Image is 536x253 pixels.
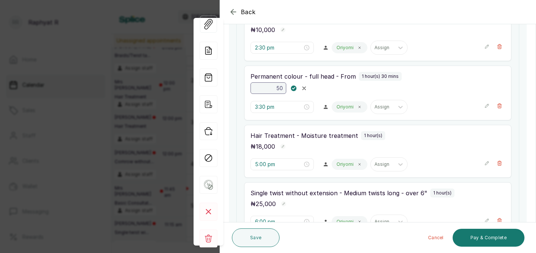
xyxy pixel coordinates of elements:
[362,73,399,79] p: 1 hour(s) 30 mins
[256,143,275,150] span: 18,000
[241,7,256,16] span: Back
[251,82,286,94] input: 20,000
[251,72,356,81] p: Permanent colour - full head - From
[251,131,358,140] p: Hair Treatment - Moisture treatment
[422,229,450,247] button: Cancel
[251,189,427,197] p: Single twist without extension - Medium twists long - over 6"
[255,44,303,52] input: Select time
[256,26,275,34] span: 10,000
[336,104,354,110] p: Oriyomi
[229,7,256,16] button: Back
[232,228,280,247] button: Save
[251,199,276,208] p: ₦
[364,133,382,139] p: 1 hour(s)
[251,25,275,34] p: ₦
[255,103,303,111] input: Select time
[255,218,303,226] input: Select time
[336,45,354,51] p: Oriyomi
[336,161,354,167] p: Oriyomi
[336,219,354,225] p: Oriyomi
[256,200,276,208] span: 25,000
[255,160,303,168] input: Select time
[251,142,275,151] p: ₦
[433,190,452,196] p: 1 hour(s)
[453,229,524,247] button: Pay & Complete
